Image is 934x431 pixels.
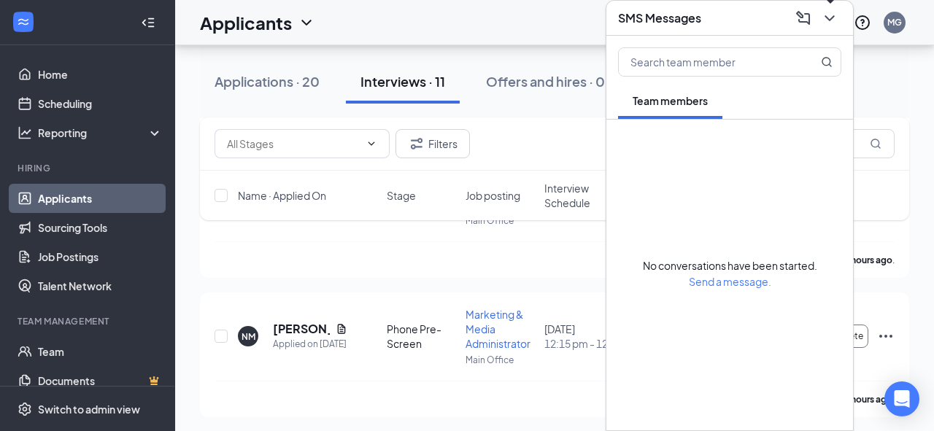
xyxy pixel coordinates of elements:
div: Applications · 20 [215,72,320,90]
div: Hiring [18,162,160,174]
svg: Document [336,323,347,335]
button: ComposeMessage [792,7,815,30]
a: Scheduling [38,89,163,118]
p: Main Office [466,354,536,366]
a: Talent Network [38,271,163,300]
div: Phone Pre-Screen [387,322,457,351]
input: All Stages [227,136,360,152]
a: Applicants [38,184,163,213]
span: Interview Schedule [544,181,614,210]
div: Interviews · 11 [360,72,445,90]
a: DocumentsCrown [38,366,163,395]
div: NM [242,330,255,343]
span: Name · Applied On [238,188,326,203]
div: [DATE] [544,322,614,351]
svg: ChevronDown [298,14,315,31]
svg: Collapse [141,15,155,30]
a: Team [38,337,163,366]
svg: Ellipses [877,327,895,345]
svg: Settings [18,402,32,416]
svg: MagnifyingGlass [821,56,833,68]
div: Switch to admin view [38,402,140,416]
h5: [PERSON_NAME] [273,321,330,337]
span: Team members [633,94,708,107]
div: MG [887,16,902,28]
div: Open Intercom Messenger [884,381,919,416]
b: 4 hours ago [844,255,892,265]
svg: ChevronDown [366,138,377,150]
svg: QuestionInfo [854,14,871,31]
a: Home [38,60,163,89]
a: Job Postings [38,242,163,271]
b: 3 hours ago [844,394,892,405]
span: Send a message. [689,275,771,288]
svg: Analysis [18,125,32,140]
svg: ChevronDown [821,9,838,27]
svg: Filter [408,135,425,152]
button: Filter Filters [395,129,470,158]
div: Team Management [18,315,160,327]
h3: SMS Messages [618,10,701,26]
span: No conversations have been started. [643,259,817,272]
svg: MagnifyingGlass [870,138,881,150]
span: Marketing & Media Administrator [466,308,530,350]
svg: WorkstreamLogo [16,15,31,29]
a: Sourcing Tools [38,213,163,242]
input: Search team member [619,48,792,76]
button: ChevronDown [818,7,841,30]
svg: ComposeMessage [795,9,812,27]
span: Stage [387,188,416,203]
div: Offers and hires · 0 [486,72,605,90]
span: 12:15 pm - 12:30 pm [544,336,614,351]
div: Reporting [38,125,163,140]
h1: Applicants [200,10,292,35]
div: Applied on [DATE] [273,337,347,352]
span: Job posting [466,188,520,203]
